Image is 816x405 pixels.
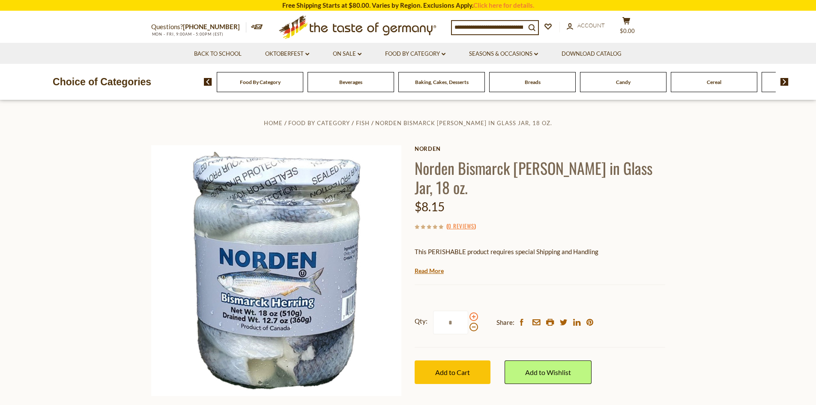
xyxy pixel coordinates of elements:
[151,145,402,396] img: Norden Bismarck Herring in Jar
[567,21,605,30] a: Account
[616,79,631,85] a: Candy
[448,222,474,231] a: 0 Reviews
[505,360,592,384] a: Add to Wishlist
[288,120,350,126] a: Food By Category
[433,311,468,334] input: Qty:
[614,17,640,38] button: $0.00
[415,158,665,197] h1: Norden Bismarck [PERSON_NAME] in Glass Jar, 18 oz.
[265,49,309,59] a: Oktoberfest
[473,1,534,9] a: Click here for details.
[339,79,362,85] a: Beverages
[356,120,370,126] a: Fish
[183,23,240,30] a: [PHONE_NUMBER]
[333,49,362,59] a: On Sale
[415,267,444,275] a: Read More
[707,79,721,85] a: Cereal
[577,22,605,29] span: Account
[415,79,469,85] a: Baking, Cakes, Desserts
[415,316,427,327] strong: Qty:
[620,27,635,34] span: $0.00
[415,199,445,214] span: $8.15
[240,79,281,85] a: Food By Category
[194,49,242,59] a: Back to School
[264,120,283,126] a: Home
[780,78,789,86] img: next arrow
[151,32,224,36] span: MON - FRI, 9:00AM - 5:00PM (EST)
[562,49,622,59] a: Download Catalog
[415,360,490,384] button: Add to Cart
[525,79,541,85] a: Breads
[423,264,665,274] li: We will ship this product in heat-protective packaging and ice.
[446,222,476,230] span: ( )
[415,246,665,257] p: This PERISHABLE product requires special Shipping and Handling
[385,49,445,59] a: Food By Category
[151,21,246,33] p: Questions?
[496,317,514,328] span: Share:
[469,49,538,59] a: Seasons & Occasions
[375,120,552,126] a: Norden Bismarck [PERSON_NAME] in Glass Jar, 18 oz.
[415,145,665,152] a: Norden
[204,78,212,86] img: previous arrow
[435,368,470,376] span: Add to Cart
